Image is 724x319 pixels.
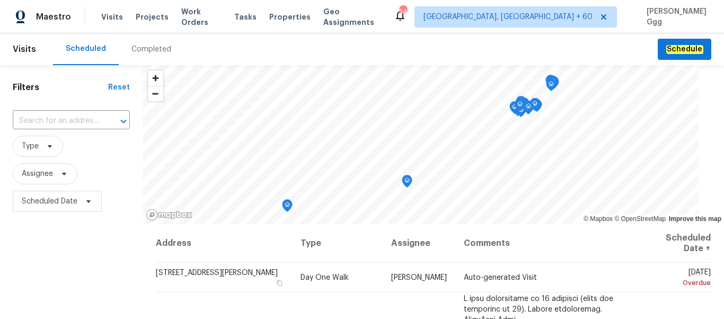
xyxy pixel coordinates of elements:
div: Map marker [545,75,556,91]
div: Map marker [549,76,559,93]
button: Schedule [658,39,711,60]
span: Work Orders [181,6,222,28]
em: Schedule [666,45,703,54]
div: Map marker [515,99,525,115]
a: Improve this map [669,215,721,223]
span: Tasks [234,13,257,21]
span: Maestro [36,12,71,22]
div: Map marker [532,99,542,116]
span: Properties [269,12,311,22]
div: Map marker [519,98,529,114]
a: Mapbox [584,215,613,223]
span: Day One Walk [301,274,349,281]
div: Reset [108,82,130,93]
canvas: Map [143,65,699,224]
div: Map marker [546,78,557,95]
th: Comments [455,224,641,263]
input: Search for an address... [13,113,100,129]
a: OpenStreetMap [614,215,666,223]
span: [DATE] [649,269,711,288]
div: Map marker [509,101,520,118]
a: Mapbox homepage [146,209,192,221]
span: Geo Assignments [323,6,381,28]
span: [STREET_ADDRESS][PERSON_NAME] [156,269,278,277]
span: Assignee [22,169,53,179]
div: 547 [399,6,407,17]
div: Scheduled [66,43,106,54]
span: [GEOGRAPHIC_DATA], [GEOGRAPHIC_DATA] + 60 [423,12,593,22]
div: Map marker [529,98,540,114]
div: Map marker [402,175,412,191]
button: Zoom in [148,70,163,86]
th: Type [292,224,383,263]
span: Projects [136,12,169,22]
div: Map marker [516,96,526,112]
div: Map marker [530,98,541,114]
button: Open [116,114,131,129]
th: Address [155,224,293,263]
h1: Filters [13,82,108,93]
span: Visits [101,12,123,22]
span: [PERSON_NAME] [391,274,447,281]
div: Completed [131,44,171,55]
div: Map marker [282,199,293,216]
span: Auto-generated Visit [464,274,537,281]
button: Zoom out [148,86,163,101]
button: Copy Address [274,278,284,288]
div: Overdue [649,278,711,288]
span: Type [22,141,39,152]
span: Visits [13,38,36,61]
div: Map marker [548,76,558,92]
th: Assignee [383,224,455,263]
span: [PERSON_NAME] Ggg [642,6,708,28]
th: Scheduled Date ↑ [641,224,711,263]
div: Map marker [523,101,534,117]
span: Scheduled Date [22,196,77,207]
